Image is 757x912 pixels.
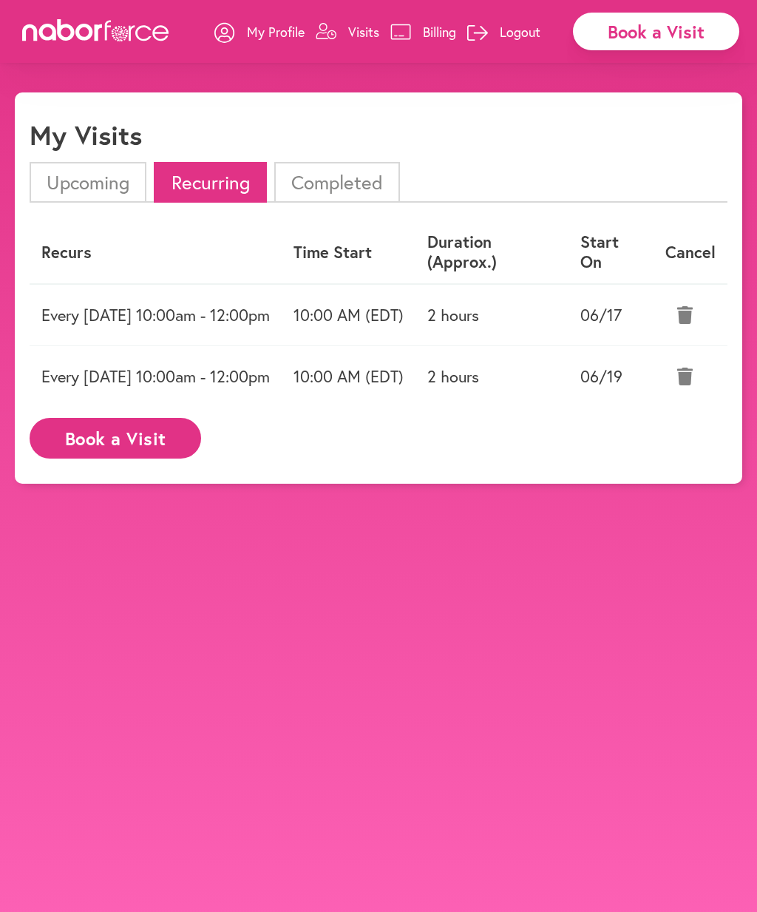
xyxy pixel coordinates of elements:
[316,10,379,54] a: Visits
[500,23,540,41] p: Logout
[390,10,456,54] a: Billing
[415,220,568,284] th: Duration (Approx.)
[348,23,379,41] p: Visits
[282,346,415,408] td: 10:00 AM (EDT)
[247,23,305,41] p: My Profile
[30,162,146,203] li: Upcoming
[415,346,568,408] td: 2 hours
[423,23,456,41] p: Billing
[568,220,654,284] th: Start On
[467,10,540,54] a: Logout
[30,418,201,459] button: Book a Visit
[654,220,727,284] th: Cancel
[30,346,282,408] td: Every [DATE] 10:00am - 12:00pm
[282,220,415,284] th: Time Start
[154,162,266,203] li: Recurring
[415,284,568,346] td: 2 hours
[282,284,415,346] td: 10:00 AM (EDT)
[30,429,201,443] a: Book a Visit
[274,162,400,203] li: Completed
[30,119,142,151] h1: My Visits
[214,10,305,54] a: My Profile
[568,346,654,408] td: 06/19
[30,220,282,284] th: Recurs
[573,13,739,50] div: Book a Visit
[30,284,282,346] td: Every [DATE] 10:00am - 12:00pm
[568,284,654,346] td: 06/17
